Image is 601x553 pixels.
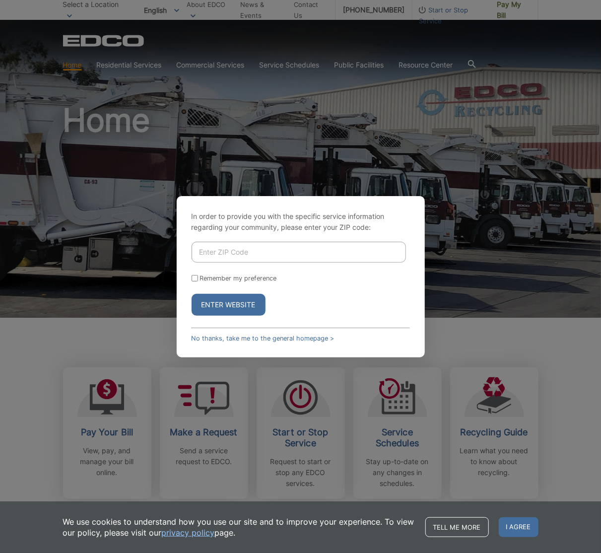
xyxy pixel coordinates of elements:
[499,517,538,537] span: I agree
[192,294,266,316] button: Enter Website
[192,335,334,342] a: No thanks, take me to the general homepage >
[192,242,406,263] input: Enter ZIP Code
[200,275,277,282] label: Remember my preference
[425,517,489,537] a: Tell me more
[192,211,410,233] p: In order to provide you with the specific service information regarding your community, please en...
[63,516,415,538] p: We use cookies to understand how you use our site and to improve your experience. To view our pol...
[162,527,215,538] a: privacy policy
